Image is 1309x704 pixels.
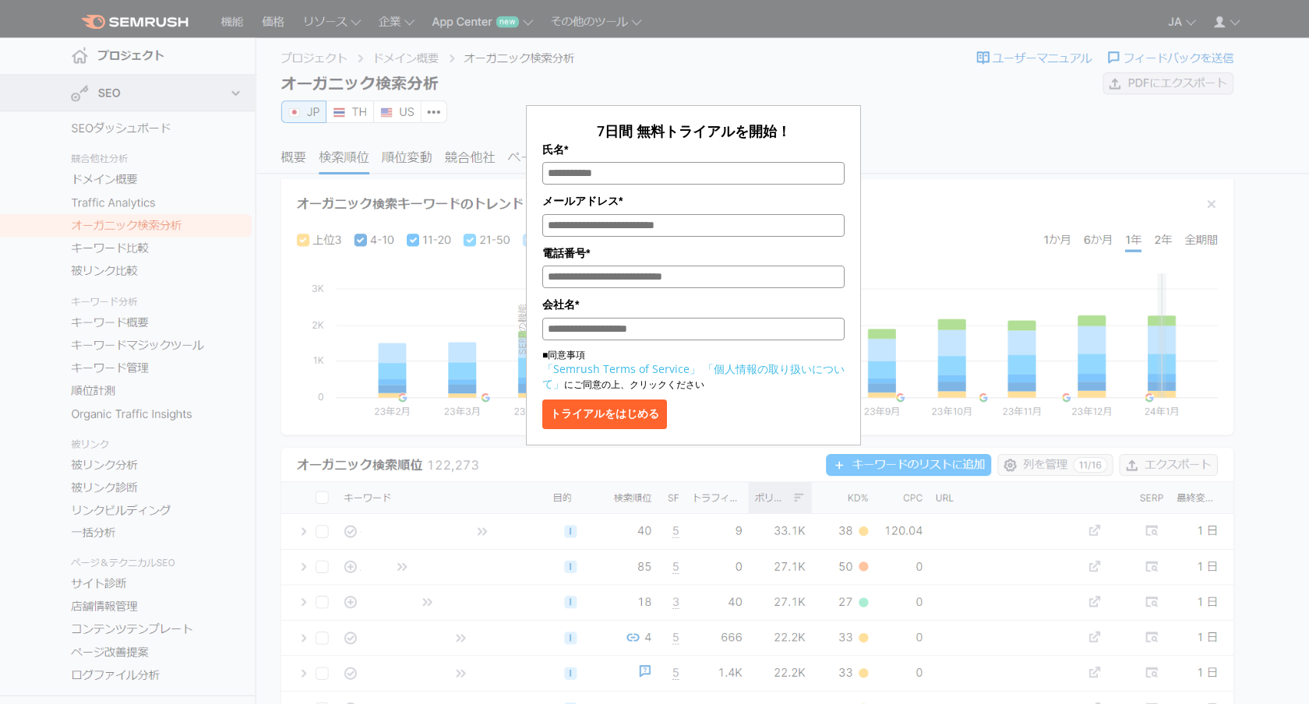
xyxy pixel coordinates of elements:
span: 7日間 無料トライアルを開始！ [597,121,791,140]
label: メールアドレス* [542,192,845,209]
a: 「Semrush Terms of Service」 [542,361,700,376]
a: 「個人情報の取り扱いについて」 [542,361,845,391]
button: トライアルをはじめる [542,400,667,429]
p: ■同意事項 にご同意の上、クリックください [542,348,845,392]
label: 電話番号* [542,245,845,262]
